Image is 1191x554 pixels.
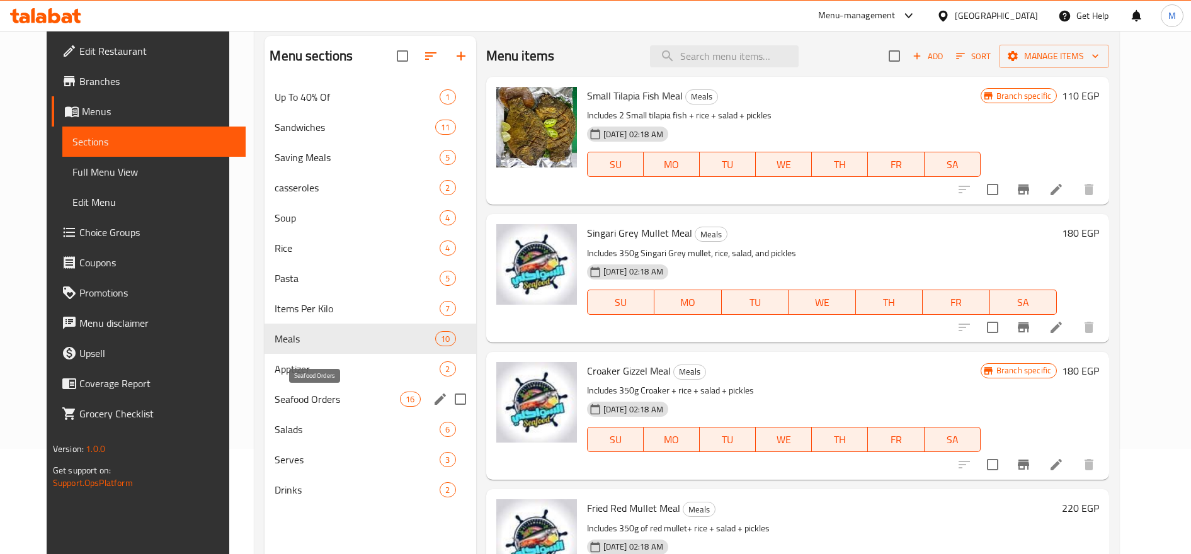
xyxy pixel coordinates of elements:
[999,45,1109,68] button: Manage items
[695,227,727,242] div: Meals
[265,77,476,510] nav: Menu sections
[440,180,455,195] div: items
[925,152,981,177] button: SA
[818,8,896,23] div: Menu-management
[265,384,476,414] div: Seafood Orders16edit
[275,271,440,286] span: Pasta
[440,242,455,254] span: 4
[265,112,476,142] div: Sandwiches11
[440,452,455,467] div: items
[275,392,400,407] span: Seafood Orders
[955,9,1038,23] div: [GEOGRAPHIC_DATA]
[925,427,981,452] button: SA
[440,454,455,466] span: 3
[587,361,671,380] span: Croaker Gizzel Meal
[72,164,236,179] span: Full Menu View
[62,127,246,157] a: Sections
[908,47,948,66] button: Add
[275,301,440,316] span: Items Per Kilo
[496,362,577,443] img: Croaker Gizzel Meal
[52,36,246,66] a: Edit Restaurant
[991,90,1056,102] span: Branch specific
[856,290,923,315] button: TH
[956,49,991,64] span: Sort
[923,290,990,315] button: FR
[265,354,476,384] div: Apptizer2
[52,308,246,338] a: Menu disclaimer
[598,266,668,278] span: [DATE] 02:18 AM
[440,91,455,103] span: 1
[265,82,476,112] div: Up To 40% Of1
[53,475,133,491] a: Support.OpsPlatform
[587,521,1057,536] p: Includes 350g of red mullet+ rice + salad + pickles
[496,224,577,305] img: Singari Grey Mullet Meal
[440,240,455,256] div: items
[265,172,476,203] div: casseroles2
[812,427,868,452] button: TH
[53,462,111,478] span: Get support on:
[52,338,246,368] a: Upsell
[79,74,236,89] span: Branches
[948,47,999,66] span: Sort items
[1168,9,1176,23] span: M
[649,155,695,174] span: MO
[52,217,246,247] a: Choice Groups
[700,427,756,452] button: TU
[275,452,440,467] span: Serves
[435,331,455,346] div: items
[794,293,851,312] span: WE
[79,315,236,331] span: Menu disclaimer
[265,324,476,354] div: Meals10
[587,152,644,177] button: SU
[52,368,246,399] a: Coverage Report
[436,333,455,345] span: 10
[756,427,812,452] button: WE
[1008,449,1039,480] button: Branch-specific-item
[686,89,717,104] span: Meals
[265,142,476,172] div: Saving Meals5
[722,290,789,315] button: TU
[440,152,455,164] span: 5
[683,502,715,517] div: Meals
[496,87,577,167] img: Small Tilapia Fish Meal
[598,404,668,415] span: [DATE] 02:18 AM
[62,157,246,187] a: Full Menu View
[673,365,706,380] div: Meals
[275,240,440,256] span: Rice
[979,314,1006,341] span: Select to update
[53,441,84,457] span: Version:
[683,502,715,517] span: Meals
[873,431,919,449] span: FR
[72,195,236,210] span: Edit Menu
[440,89,455,105] div: items
[275,331,435,346] div: Meals
[72,134,236,149] span: Sections
[265,233,476,263] div: Rice4
[873,155,919,174] span: FR
[440,363,455,375] span: 2
[817,155,863,174] span: TH
[593,431,639,449] span: SU
[761,431,807,449] span: WE
[62,187,246,217] a: Edit Menu
[440,303,455,315] span: 7
[1062,362,1099,380] h6: 180 EGP
[1049,182,1064,197] a: Edit menu item
[275,120,435,135] span: Sandwiches
[587,223,692,242] span: Singari Grey Mullet Meal
[79,376,236,391] span: Coverage Report
[265,263,476,293] div: Pasta5
[52,278,246,308] a: Promotions
[440,422,455,437] div: items
[881,43,908,69] span: Select section
[789,290,856,315] button: WE
[275,482,440,497] span: Drinks
[644,427,700,452] button: MO
[587,499,680,517] span: Fried Red Mullet Meal
[979,176,1006,203] span: Select to update
[440,424,455,436] span: 6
